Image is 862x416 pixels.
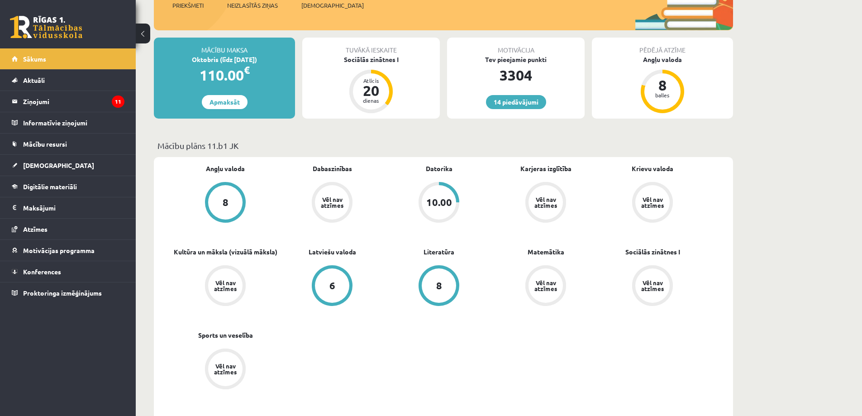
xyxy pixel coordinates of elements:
a: 6 [279,265,386,308]
div: Vēl nav atzīmes [213,280,238,292]
div: Angļu valoda [592,55,733,64]
a: Vēl nav atzīmes [492,265,599,308]
div: 110.00 [154,64,295,86]
div: 8 [649,78,676,92]
div: Vēl nav atzīmes [533,280,558,292]
a: Sociālās zinātnes I [625,247,680,257]
div: balles [649,92,676,98]
a: Vēl nav atzīmes [172,265,279,308]
a: Informatīvie ziņojumi [12,112,124,133]
span: Mācību resursi [23,140,67,148]
div: Vēl nav atzīmes [213,363,238,375]
span: Sākums [23,55,46,63]
a: Mācību resursi [12,134,124,154]
a: Sports un veselība [198,330,253,340]
p: Mācību plāns 11.b1 JK [157,139,729,152]
div: Mācību maksa [154,38,295,55]
a: Motivācijas programma [12,240,124,261]
div: Oktobris (līdz [DATE]) [154,55,295,64]
div: 3304 [447,64,585,86]
div: Vēl nav atzīmes [640,280,665,292]
div: 8 [223,197,229,207]
div: Vēl nav atzīmes [533,196,558,208]
a: Krievu valoda [632,164,673,173]
a: Kultūra un māksla (vizuālā māksla) [174,247,277,257]
div: Sociālās zinātnes I [302,55,440,64]
i: 11 [112,96,124,108]
a: Sākums [12,48,124,69]
div: Pēdējā atzīme [592,38,733,55]
span: Digitālie materiāli [23,182,77,191]
span: Konferences [23,268,61,276]
a: Aktuāli [12,70,124,91]
div: Tuvākā ieskaite [302,38,440,55]
span: Priekšmeti [172,1,204,10]
a: Matemātika [528,247,564,257]
div: Vēl nav atzīmes [640,196,665,208]
a: Vēl nav atzīmes [172,349,279,391]
span: [DEMOGRAPHIC_DATA] [23,161,94,169]
legend: Ziņojumi [23,91,124,112]
div: 20 [357,83,385,98]
a: 8 [386,265,492,308]
a: Literatūra [424,247,454,257]
a: Latviešu valoda [309,247,356,257]
div: Motivācija [447,38,585,55]
span: € [244,63,250,77]
div: dienas [357,98,385,103]
a: Sociālās zinātnes I Atlicis 20 dienas [302,55,440,115]
a: Vēl nav atzīmes [599,265,706,308]
a: [DEMOGRAPHIC_DATA] [12,155,124,176]
a: Dabaszinības [313,164,352,173]
a: Ziņojumi11 [12,91,124,112]
a: 14 piedāvājumi [486,95,546,109]
div: Tev pieejamie punkti [447,55,585,64]
span: Aktuāli [23,76,45,84]
a: Digitālie materiāli [12,176,124,197]
a: Maksājumi [12,197,124,218]
a: Vēl nav atzīmes [279,182,386,225]
a: Angļu valoda 8 balles [592,55,733,115]
a: Vēl nav atzīmes [492,182,599,225]
a: Vēl nav atzīmes [599,182,706,225]
div: Vēl nav atzīmes [319,196,345,208]
div: Atlicis [357,78,385,83]
a: Apmaksāt [202,95,248,109]
a: Rīgas 1. Tālmācības vidusskola [10,16,82,38]
span: [DEMOGRAPHIC_DATA] [301,1,364,10]
a: Karjeras izglītība [520,164,571,173]
div: 8 [436,281,442,291]
div: 6 [329,281,335,291]
legend: Informatīvie ziņojumi [23,112,124,133]
span: Atzīmes [23,225,48,233]
a: Angļu valoda [206,164,245,173]
a: Datorika [426,164,452,173]
span: Motivācijas programma [23,246,95,254]
span: Proktoringa izmēģinājums [23,289,102,297]
a: Proktoringa izmēģinājums [12,282,124,303]
a: 10.00 [386,182,492,225]
legend: Maksājumi [23,197,124,218]
span: Neizlasītās ziņas [227,1,278,10]
a: Atzīmes [12,219,124,239]
div: 10.00 [426,197,452,207]
a: 8 [172,182,279,225]
a: Konferences [12,261,124,282]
